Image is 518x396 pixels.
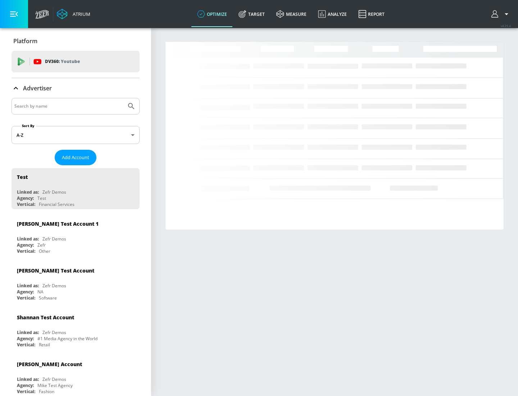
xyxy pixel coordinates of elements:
[39,201,74,207] div: Financial Services
[42,283,66,289] div: Zefr Demos
[17,236,39,242] div: Linked as:
[42,236,66,242] div: Zefr Demos
[37,382,73,388] div: Mike Test Agency
[191,1,233,27] a: optimize
[17,361,82,368] div: [PERSON_NAME] Account
[17,388,35,395] div: Vertical:
[55,150,96,165] button: Add Account
[70,11,90,17] div: Atrium
[233,1,271,27] a: Target
[17,220,99,227] div: [PERSON_NAME] Test Account 1
[61,58,80,65] p: Youtube
[12,262,140,303] div: [PERSON_NAME] Test AccountLinked as:Zefr DemosAgency:NAVertical:Software
[17,248,35,254] div: Vertical:
[39,388,54,395] div: Fashion
[62,153,89,162] span: Add Account
[12,78,140,98] div: Advertiser
[39,342,50,348] div: Retail
[57,9,90,19] a: Atrium
[12,126,140,144] div: A-Z
[17,295,35,301] div: Vertical:
[12,168,140,209] div: TestLinked as:Zefr DemosAgency:TestVertical:Financial Services
[23,84,52,92] p: Advertiser
[37,336,97,342] div: #1 Media Agency in the World
[17,189,39,195] div: Linked as:
[353,1,390,27] a: Report
[17,329,39,336] div: Linked as:
[17,283,39,289] div: Linked as:
[21,123,36,128] label: Sort By
[271,1,312,27] a: measure
[312,1,353,27] a: Analyze
[39,295,57,301] div: Software
[17,342,35,348] div: Vertical:
[12,309,140,350] div: Shannan Test AccountLinked as:Zefr DemosAgency:#1 Media Agency in the WorldVertical:Retail
[12,215,140,256] div: [PERSON_NAME] Test Account 1Linked as:Zefr DemosAgency:ZefrVertical:Other
[501,24,511,28] span: v 4.25.4
[17,267,94,274] div: [PERSON_NAME] Test Account
[37,195,46,201] div: Test
[17,242,34,248] div: Agency:
[17,289,34,295] div: Agency:
[17,382,34,388] div: Agency:
[45,58,80,66] p: DV360:
[12,31,140,51] div: Platform
[17,314,74,321] div: Shannan Test Account
[39,248,50,254] div: Other
[17,376,39,382] div: Linked as:
[42,376,66,382] div: Zefr Demos
[37,242,46,248] div: Zefr
[14,102,123,111] input: Search by name
[42,189,66,195] div: Zefr Demos
[42,329,66,336] div: Zefr Demos
[12,51,140,72] div: DV360: Youtube
[17,336,34,342] div: Agency:
[17,195,34,201] div: Agency:
[37,289,44,295] div: NA
[13,37,37,45] p: Platform
[17,201,35,207] div: Vertical:
[17,174,28,180] div: Test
